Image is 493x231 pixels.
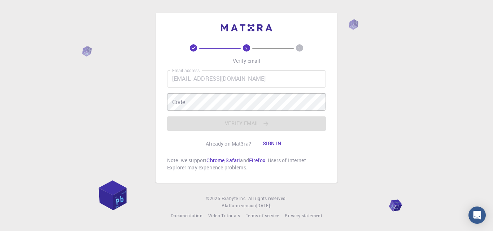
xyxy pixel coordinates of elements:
[222,195,247,202] a: Exabyte Inc.
[246,212,279,219] a: Terms of service
[167,157,326,171] p: Note: we support , and . Users of Internet Explorer may experience problems.
[206,140,251,147] p: Already on Mat3ra?
[208,213,240,218] span: Video Tutorials
[285,213,322,218] span: Privacy statement
[171,212,202,219] a: Documentation
[222,202,256,209] span: Platform version
[468,206,486,224] div: Open Intercom Messenger
[298,45,301,50] text: 3
[257,137,287,151] button: Sign in
[208,212,240,219] a: Video Tutorials
[222,195,247,201] span: Exabyte Inc.
[285,212,322,219] a: Privacy statement
[226,157,240,164] a: Safari
[172,67,200,74] label: Email address
[233,57,261,65] p: Verify email
[249,157,265,164] a: Firefox
[256,202,271,209] a: [DATE].
[206,195,221,202] span: © 2025
[248,195,287,202] span: All rights reserved.
[206,157,224,164] a: Chrome
[256,203,271,208] span: [DATE] .
[246,213,279,218] span: Terms of service
[171,213,202,218] span: Documentation
[245,45,248,50] text: 2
